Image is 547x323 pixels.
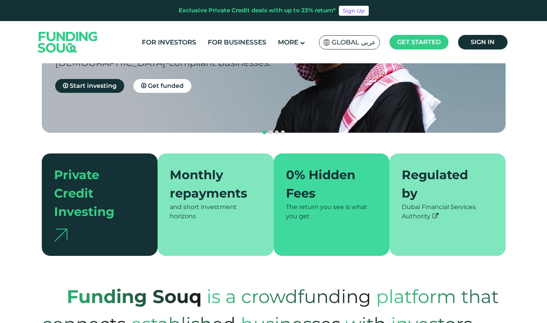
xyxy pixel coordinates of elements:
a: Start investing [55,79,124,93]
div: Regulated by [402,166,484,203]
div: 0% Hidden Fees [286,166,368,203]
span: is a crowdfunding [207,278,371,315]
a: Get funded [133,79,191,93]
div: Exclusive Private Credit deals with up to 23% return* [179,6,336,15]
div: Monthly repayments [170,166,252,203]
button: navigation [274,129,280,135]
span: Start investing [70,82,117,89]
span: Sign in [471,38,494,46]
span: Global عربي [332,38,376,47]
img: SA Flag [323,39,330,46]
span: More [278,38,298,46]
span: Get started [397,38,441,46]
a: For Businesses [206,36,268,49]
a: For Investors [140,36,198,49]
a: Sign Up [339,6,369,16]
strong: Funding Souq [67,285,202,308]
button: navigation [268,129,274,135]
button: navigation [261,129,268,135]
div: and short investment horizons [170,203,261,221]
img: arrow [54,229,67,241]
button: navigation [280,129,286,135]
img: Logo [30,23,105,61]
a: Sign in [458,35,508,49]
div: The return you see is what you get [286,203,378,221]
div: Private Credit Investing [54,166,136,221]
span: Get funded [148,82,184,89]
div: Dubai Financial Services Authority [402,203,493,221]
